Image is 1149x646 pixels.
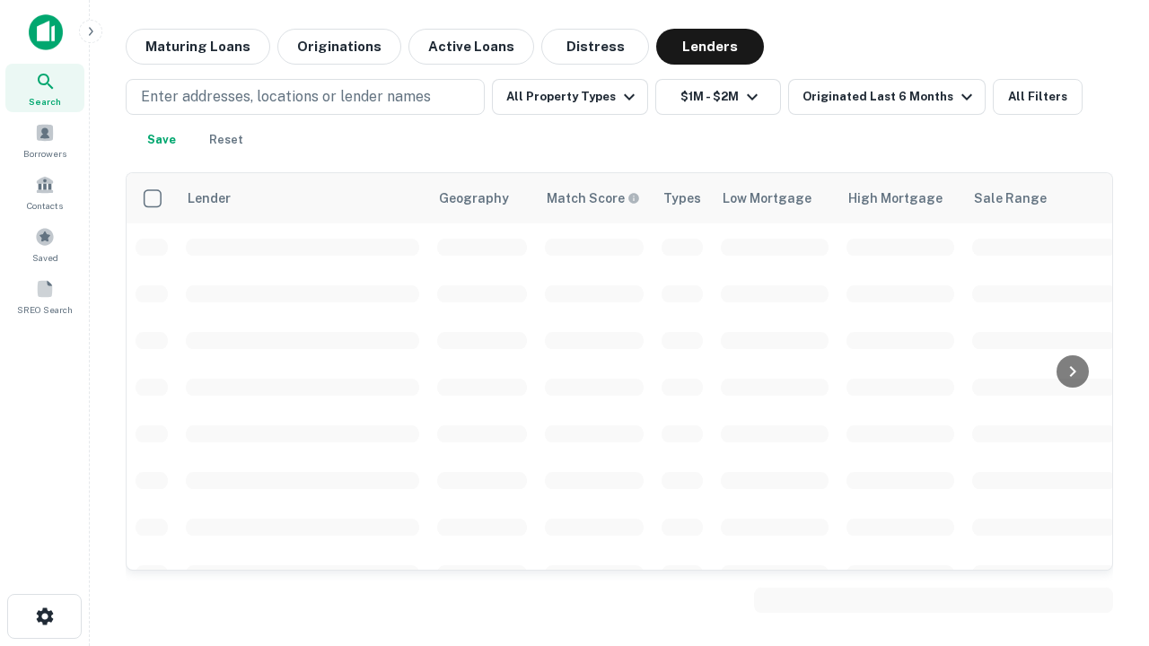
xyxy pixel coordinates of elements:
button: $1M - $2M [655,79,781,115]
div: Originated Last 6 Months [803,86,978,108]
button: Active Loans [408,29,534,65]
div: Capitalize uses an advanced AI algorithm to match your search with the best lender. The match sco... [547,188,640,208]
span: Borrowers [23,146,66,161]
button: Originations [277,29,401,65]
div: Geography [439,188,509,209]
p: Enter addresses, locations or lender names [141,86,431,108]
div: Lender [188,188,231,209]
th: High Mortgage [838,173,963,223]
div: Sale Range [974,188,1047,209]
a: Contacts [5,168,84,216]
th: Types [653,173,712,223]
button: All Property Types [492,79,648,115]
span: Saved [32,250,58,265]
button: Enter addresses, locations or lender names [126,79,485,115]
iframe: Chat Widget [1059,445,1149,531]
img: capitalize-icon.png [29,14,63,50]
a: Borrowers [5,116,84,164]
button: Maturing Loans [126,29,270,65]
th: Sale Range [963,173,1125,223]
th: Low Mortgage [712,173,838,223]
span: SREO Search [17,302,73,317]
th: Lender [177,173,428,223]
button: All Filters [993,79,1083,115]
button: Lenders [656,29,764,65]
h6: Match Score [547,188,636,208]
th: Capitalize uses an advanced AI algorithm to match your search with the best lender. The match sco... [536,173,653,223]
div: Types [663,188,701,209]
a: Saved [5,220,84,268]
div: Low Mortgage [723,188,811,209]
button: Save your search to get updates of matches that match your search criteria. [133,122,190,158]
button: Distress [541,29,649,65]
th: Geography [428,173,536,223]
span: Contacts [27,198,63,213]
button: Originated Last 6 Months [788,79,986,115]
a: SREO Search [5,272,84,320]
div: High Mortgage [848,188,943,209]
span: Search [29,94,61,109]
a: Search [5,64,84,112]
button: Reset [197,122,255,158]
